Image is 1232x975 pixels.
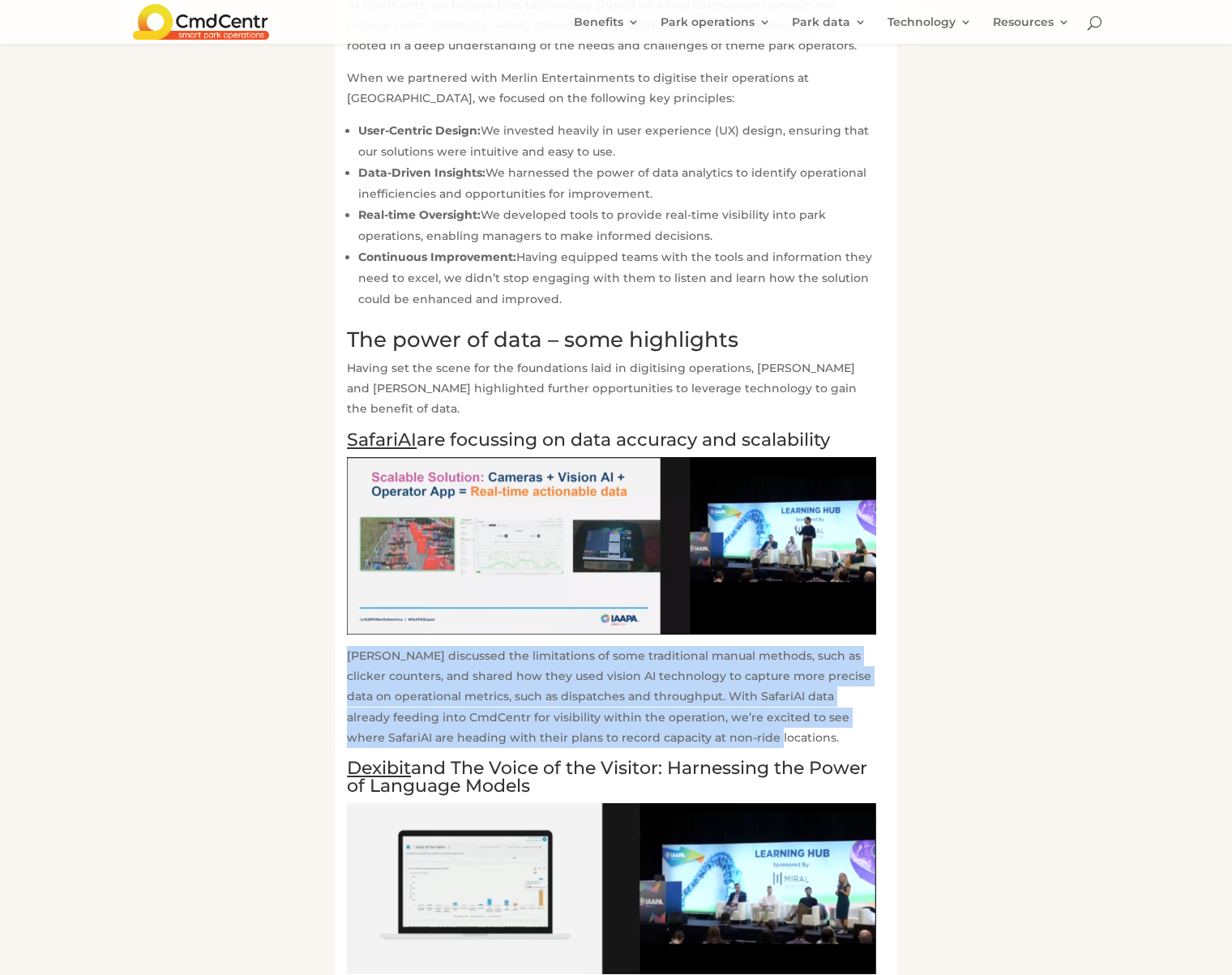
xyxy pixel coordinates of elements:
li: We developed tools to provide real-time visibility into park operations, enabling managers to mak... [358,204,876,246]
p: Having set the scene for the foundations laid in digitising operations, [PERSON_NAME] and [PERSON... [347,358,876,431]
a: SafariAI [347,429,417,451]
strong: Continuous Improvement: [358,250,516,264]
a: Park operations [661,16,771,44]
li: We invested heavily in user experience (UX) design, ensuring that our solutions were intuitive an... [358,120,876,162]
a: Park data [792,16,866,44]
strong: Data-Driven Insights: [358,165,486,180]
a: Benefits [574,16,640,44]
strong: User-Centric Design: [358,123,481,138]
a: Resources [993,16,1070,44]
li: We harnessed the power of data analytics to identify operational inefficiencies and opportunities... [358,162,876,204]
p: When we partnered with Merlin Entertainments to digitise their operations at [GEOGRAPHIC_DATA], w... [347,68,876,120]
h2: The power of data – some highlights [347,329,876,358]
h3: and The Voice of the Visitor: Harnessing the Power of Language Models [347,759,876,803]
li: Having equipped teams with the tools and information they need to excel, we didn’t stop engaging ... [358,246,876,310]
a: Dexibit [347,757,411,779]
strong: Real-time Oversight: [358,207,481,222]
h3: are focussing on data accuracy and scalability [347,431,876,457]
p: [PERSON_NAME] discussed the limitations of some traditional manual methods, such as clicker count... [347,646,876,759]
img: CmdCentr [133,4,269,39]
